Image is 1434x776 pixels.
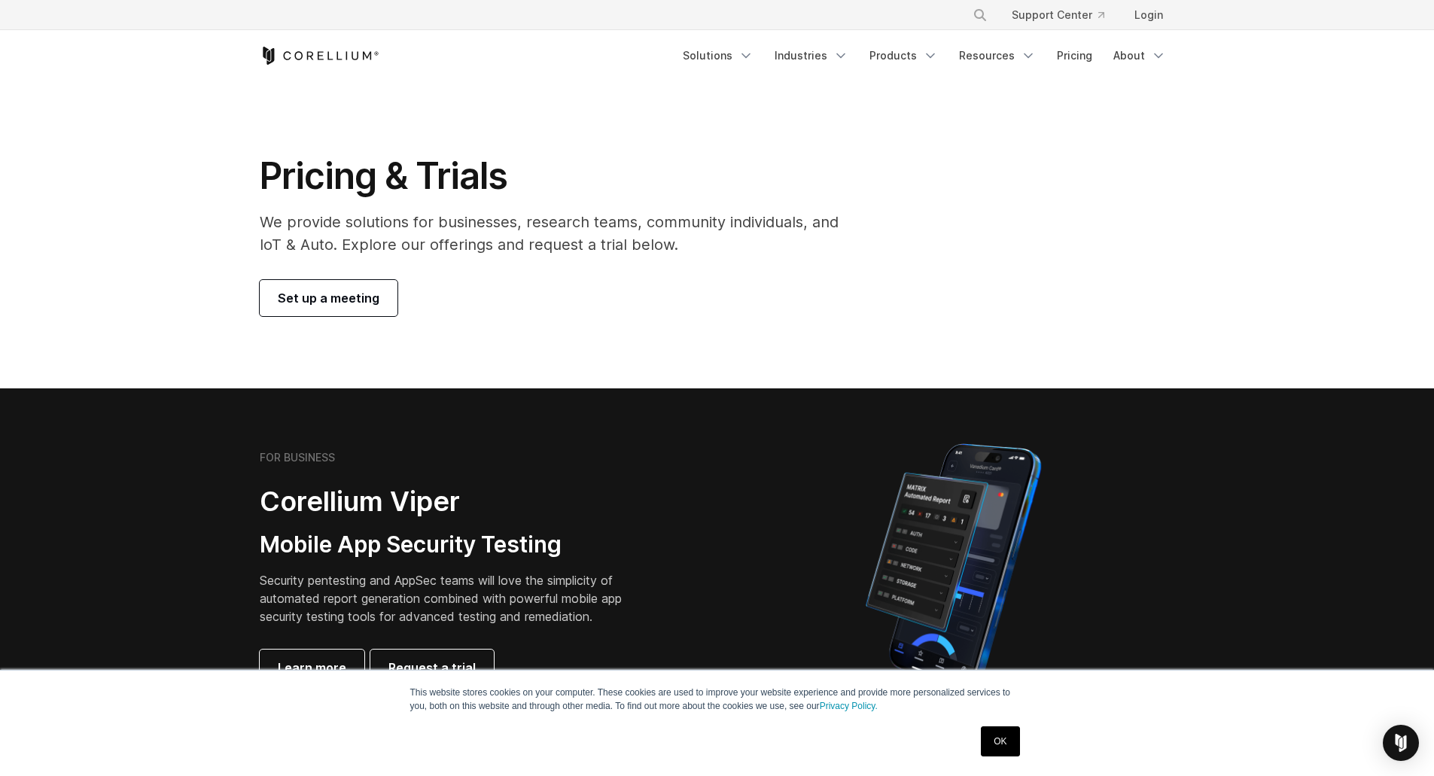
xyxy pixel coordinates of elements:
[954,2,1175,29] div: Navigation Menu
[260,571,645,625] p: Security pentesting and AppSec teams will love the simplicity of automated report generation comb...
[260,451,335,464] h6: FOR BUSINESS
[1000,2,1116,29] a: Support Center
[260,485,645,519] h2: Corellium Viper
[820,701,878,711] a: Privacy Policy.
[278,659,346,677] span: Learn more
[950,42,1045,69] a: Resources
[1383,725,1419,761] div: Open Intercom Messenger
[370,650,494,686] a: Request a trial
[674,42,1175,69] div: Navigation Menu
[860,42,947,69] a: Products
[260,650,364,686] a: Learn more
[766,42,857,69] a: Industries
[260,211,860,256] p: We provide solutions for businesses, research teams, community individuals, and IoT & Auto. Explo...
[981,726,1019,756] a: OK
[260,47,379,65] a: Corellium Home
[1048,42,1101,69] a: Pricing
[967,2,994,29] button: Search
[410,686,1025,713] p: This website stores cookies on your computer. These cookies are used to improve your website expe...
[260,531,645,559] h3: Mobile App Security Testing
[1104,42,1175,69] a: About
[260,280,397,316] a: Set up a meeting
[674,42,763,69] a: Solutions
[260,154,860,199] h1: Pricing & Trials
[388,659,476,677] span: Request a trial
[278,289,379,307] span: Set up a meeting
[840,437,1067,700] img: Corellium MATRIX automated report on iPhone showing app vulnerability test results across securit...
[1122,2,1175,29] a: Login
